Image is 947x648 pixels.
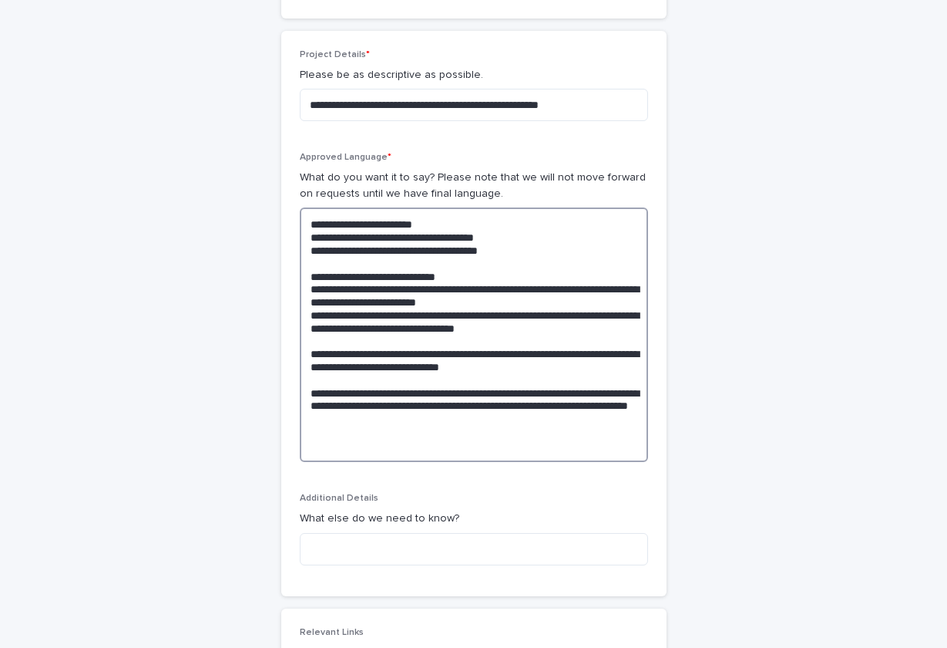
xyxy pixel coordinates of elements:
[300,50,370,59] span: Project Details
[300,494,378,503] span: Additional Details
[300,170,648,202] p: What do you want it to say? Please note that we will not move forward on requests until we have f...
[300,153,391,162] span: Approved Language
[300,511,648,527] p: What else do we need to know?
[300,67,648,83] p: Please be as descriptive as possible.
[300,628,364,637] span: Relevant Links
